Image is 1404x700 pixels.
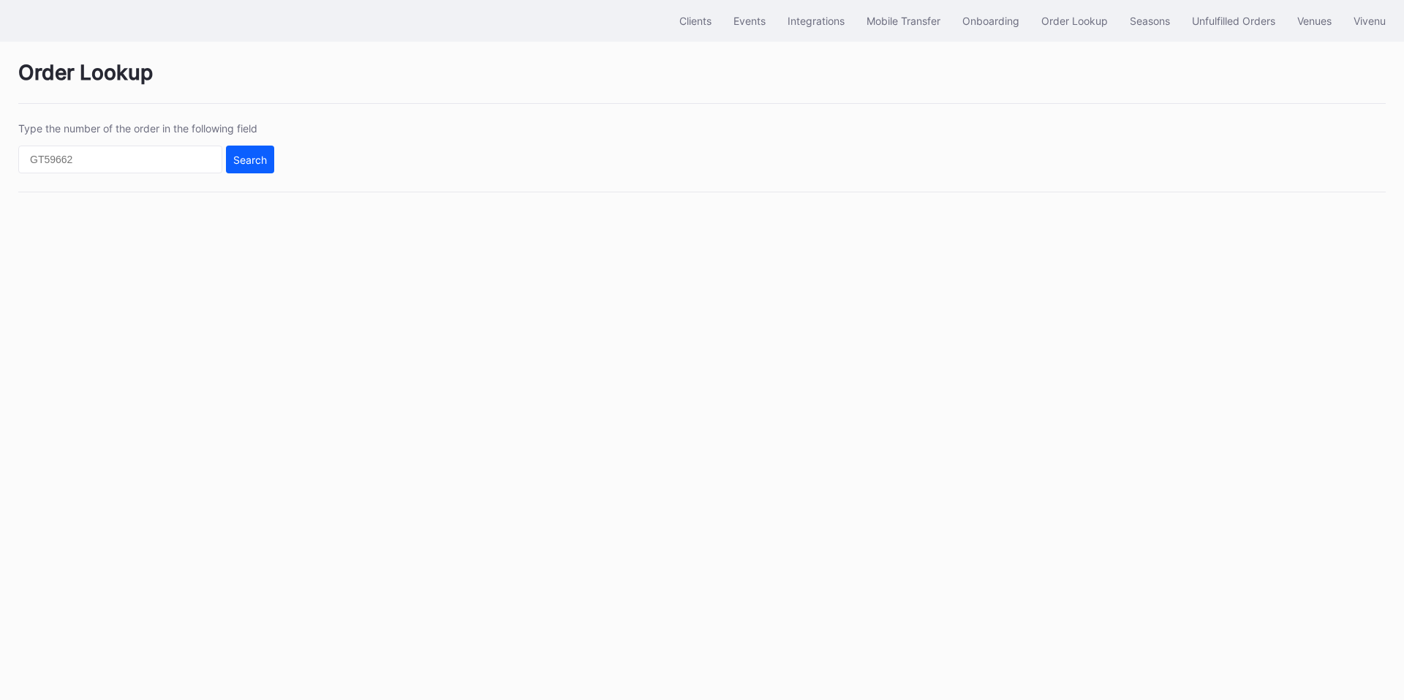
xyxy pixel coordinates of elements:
div: Clients [679,15,712,27]
button: Venues [1286,7,1343,34]
button: Events [722,7,777,34]
div: Unfulfilled Orders [1192,15,1275,27]
div: Events [733,15,766,27]
div: Order Lookup [1041,15,1108,27]
button: Search [226,146,274,173]
button: Order Lookup [1030,7,1119,34]
div: Integrations [788,15,845,27]
input: GT59662 [18,146,222,173]
div: Vivenu [1354,15,1386,27]
div: Search [233,154,267,166]
button: Vivenu [1343,7,1397,34]
div: Seasons [1130,15,1170,27]
button: Integrations [777,7,856,34]
button: Unfulfilled Orders [1181,7,1286,34]
button: Seasons [1119,7,1181,34]
div: Mobile Transfer [867,15,940,27]
div: Venues [1297,15,1332,27]
div: Onboarding [962,15,1019,27]
button: Mobile Transfer [856,7,951,34]
div: Type the number of the order in the following field [18,122,274,135]
button: Onboarding [951,7,1030,34]
button: Clients [668,7,722,34]
div: Order Lookup [18,60,1386,104]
